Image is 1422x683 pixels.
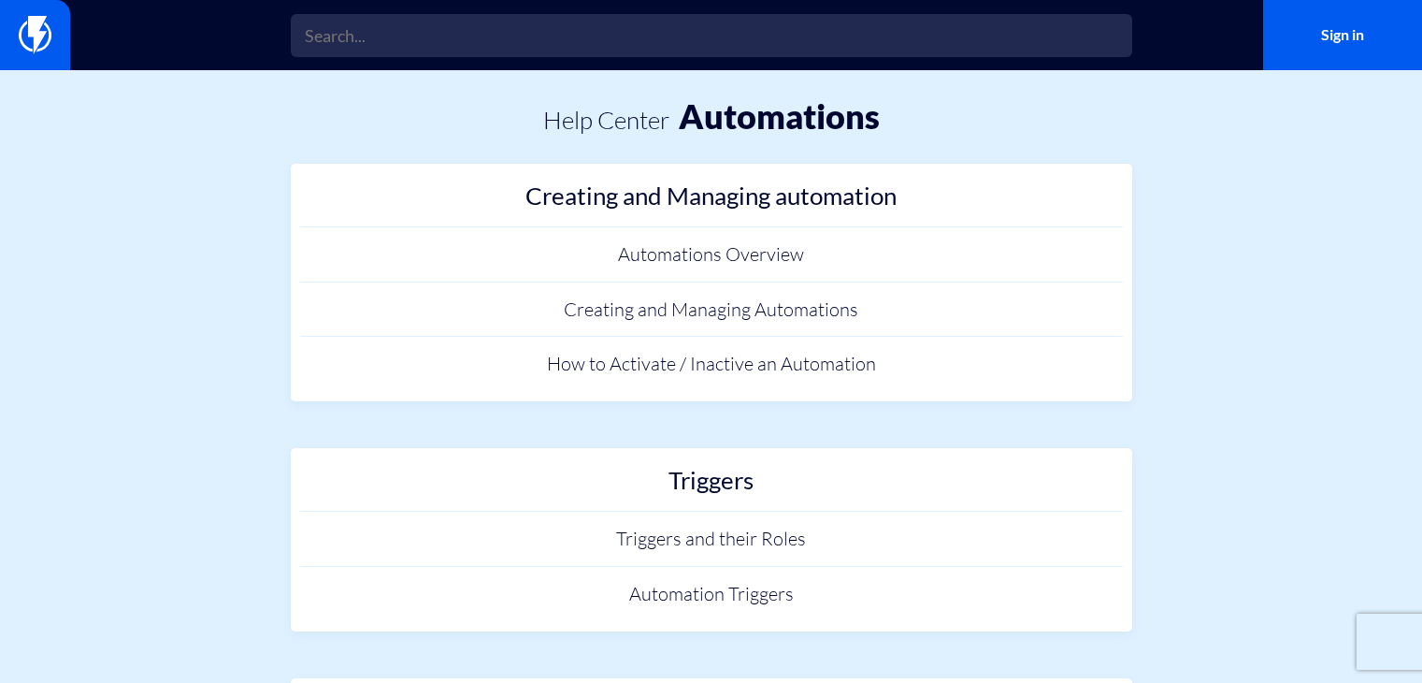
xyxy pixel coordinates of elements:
a: Triggers and their Roles [300,512,1123,567]
a: How to Activate / Inactive an Automation [300,337,1123,392]
a: Creating and Managing automation [300,173,1123,228]
input: Search... [291,14,1132,57]
a: Triggers [300,458,1123,513]
a: Creating and Managing Automations [300,283,1123,338]
a: Automations Overview [300,227,1123,283]
a: Automation Triggers [300,567,1123,622]
a: Help center [543,105,669,135]
h2: Triggers [309,467,1113,503]
h1: Automations [679,98,880,136]
h2: Creating and Managing automation [309,182,1113,219]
